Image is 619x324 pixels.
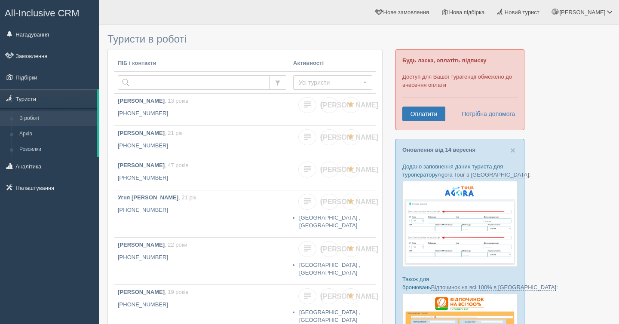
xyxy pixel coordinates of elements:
[290,56,376,71] th: Активності
[118,206,286,214] p: [PHONE_NUMBER]
[114,126,290,158] a: [PERSON_NAME], 21 рік [PHONE_NUMBER]
[165,98,188,104] span: , 13 років
[114,158,290,190] a: [PERSON_NAME], 47 років [PHONE_NUMBER]
[118,98,165,104] b: [PERSON_NAME]
[15,142,97,157] a: Розсилки
[118,241,165,248] b: [PERSON_NAME]
[321,198,378,205] span: [PERSON_NAME]
[321,134,378,141] span: [PERSON_NAME]
[118,142,286,150] p: [PHONE_NUMBER]
[293,75,372,90] button: Усі туристи
[114,238,290,284] a: [PERSON_NAME], 22 роки [PHONE_NUMBER]
[118,75,270,90] input: Пошук за ПІБ, паспортом або контактами
[165,241,187,248] span: , 22 роки
[118,194,178,201] b: Угня [PERSON_NAME]
[402,181,518,267] img: agora-tour-%D1%84%D0%BE%D1%80%D0%BC%D0%B0-%D0%B1%D1%80%D0%BE%D0%BD%D1%8E%D0%B2%D0%B0%D0%BD%D0%BD%...
[320,241,338,257] a: [PERSON_NAME]
[395,49,524,130] div: Доступ для Вашої турагенції обмежено до внесення оплати
[402,162,518,179] p: Додано заповнення даних туриста для туроператору :
[299,78,361,87] span: Усі туристи
[299,262,361,276] a: [GEOGRAPHIC_DATA] , [GEOGRAPHIC_DATA]
[449,9,485,15] span: Нова підбірка
[402,275,518,291] p: Також для бронювань :
[118,301,286,309] p: [PHONE_NUMBER]
[431,284,556,291] a: Відпочинок на всі 100% в [GEOGRAPHIC_DATA]
[321,245,378,253] span: [PERSON_NAME]
[165,162,188,168] span: , 47 років
[402,57,486,64] b: Будь ласка, оплатіть підписку
[107,33,187,45] span: Туристи в роботі
[510,145,515,155] span: ×
[0,0,98,24] a: All-Inclusive CRM
[456,107,515,121] a: Потрібна допомога
[114,190,290,237] a: Угня [PERSON_NAME], 21 рік [PHONE_NUMBER]
[114,94,290,125] a: [PERSON_NAME], 13 років [PHONE_NUMBER]
[320,97,338,113] a: [PERSON_NAME]
[321,166,378,173] span: [PERSON_NAME]
[321,293,378,300] span: [PERSON_NAME]
[114,56,290,71] th: ПІБ і контакти
[5,8,80,18] span: All-Inclusive CRM
[320,288,338,304] a: [PERSON_NAME]
[118,174,286,182] p: [PHONE_NUMBER]
[178,194,196,201] span: , 21 рік
[299,309,361,324] a: [GEOGRAPHIC_DATA] , [GEOGRAPHIC_DATA]
[118,254,286,262] p: [PHONE_NUMBER]
[118,289,165,295] b: [PERSON_NAME]
[510,146,515,155] button: Close
[165,289,188,295] span: , 19 років
[559,9,605,15] span: [PERSON_NAME]
[402,147,475,153] a: Оновлення від 14 вересня
[15,111,97,126] a: В роботі
[320,194,338,210] a: [PERSON_NAME]
[320,129,338,145] a: [PERSON_NAME]
[321,101,378,109] span: [PERSON_NAME]
[505,9,539,15] span: Новий турист
[118,162,165,168] b: [PERSON_NAME]
[320,162,338,177] a: [PERSON_NAME]
[165,130,182,136] span: , 21 рік
[118,110,286,118] p: [PHONE_NUMBER]
[118,130,165,136] b: [PERSON_NAME]
[402,107,445,121] a: Оплатити
[299,214,361,229] a: [GEOGRAPHIC_DATA] , [GEOGRAPHIC_DATA]
[383,9,429,15] span: Нове замовлення
[15,126,97,142] a: Архів
[438,171,529,178] a: Agora Tour в [GEOGRAPHIC_DATA]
